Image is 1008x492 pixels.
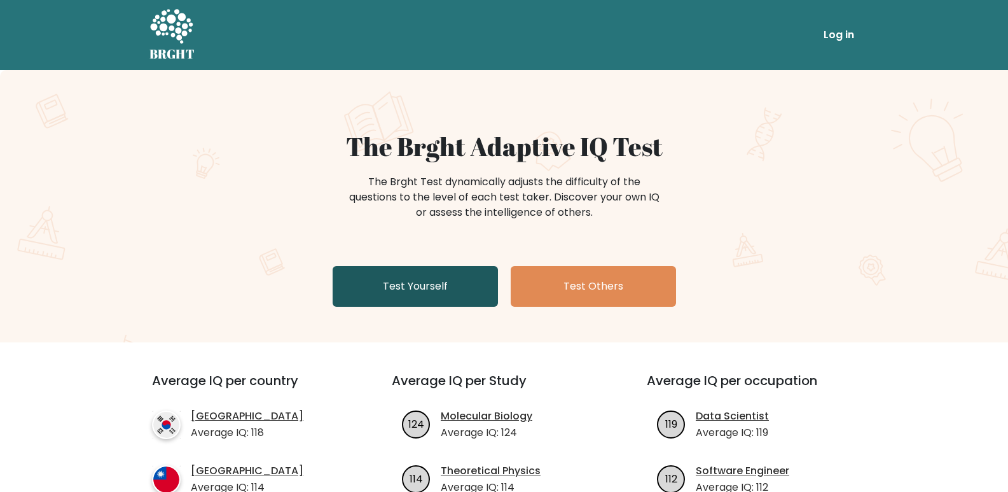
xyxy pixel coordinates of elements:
div: The Brght Test dynamically adjusts the difficulty of the questions to the level of each test take... [345,174,663,220]
h3: Average IQ per occupation [647,373,871,404]
a: Molecular Biology [441,409,532,424]
a: [GEOGRAPHIC_DATA] [191,463,303,479]
p: Average IQ: 119 [696,425,769,440]
a: BRGHT [149,5,195,65]
p: Average IQ: 124 [441,425,532,440]
text: 114 [410,471,423,486]
a: Software Engineer [696,463,789,479]
text: 124 [408,416,424,431]
h1: The Brght Adaptive IQ Test [194,131,815,162]
a: [GEOGRAPHIC_DATA] [191,409,303,424]
a: Theoretical Physics [441,463,541,479]
a: Test Yourself [333,266,498,307]
a: Test Others [511,266,676,307]
h3: Average IQ per country [152,373,346,404]
img: country [152,411,181,439]
p: Average IQ: 118 [191,425,303,440]
text: 112 [665,471,677,486]
a: Data Scientist [696,409,769,424]
h5: BRGHT [149,46,195,62]
a: Log in [818,22,859,48]
text: 119 [665,416,677,431]
h3: Average IQ per Study [392,373,616,404]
